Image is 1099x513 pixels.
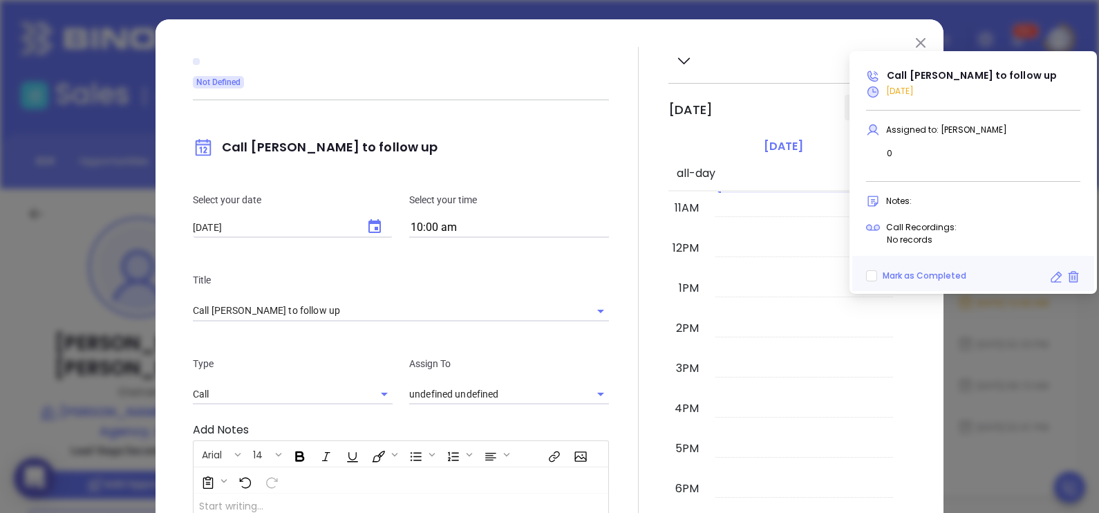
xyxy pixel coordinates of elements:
span: Italic [312,442,337,466]
div: 4pm [672,400,702,417]
h2: [DATE] [668,102,713,118]
p: Select your time [409,192,609,207]
div: 12pm [670,240,702,256]
span: Font family [194,442,244,466]
p: Type [193,356,393,371]
span: Mark as Completed [883,270,966,281]
a: [DATE] [761,137,806,156]
span: 14 [246,448,270,458]
span: Fill color or set the text color [365,442,401,466]
span: Undo [232,469,256,492]
span: Insert Unordered List [402,442,438,466]
span: Call [PERSON_NAME] to follow up [887,68,1057,82]
button: Previous day [845,95,876,120]
p: Assign To [409,356,609,371]
p: Title [193,272,609,288]
button: Open [591,301,610,321]
span: Underline [339,442,364,466]
p: 0 [887,148,1080,159]
span: Font size [245,442,285,466]
button: 14 [246,442,273,466]
button: Open [591,384,610,404]
span: Bold [286,442,311,466]
span: Surveys [194,469,230,492]
div: 3pm [673,360,702,377]
span: Notes: [886,195,912,207]
span: Insert Ordered List [440,442,476,466]
button: Arial [195,442,232,466]
div: 5pm [673,440,702,457]
span: Not Defined [196,75,241,90]
button: Choose date, selected date is Sep 11, 2025 [358,210,391,243]
img: close modal [916,38,926,48]
p: No records [887,234,1080,245]
span: Align [477,442,513,466]
button: Open [375,384,394,404]
span: Arial [195,448,229,458]
input: MM/DD/YYYY [193,222,353,234]
div: 11am [672,200,702,216]
div: 6pm [673,481,702,497]
span: [DATE] [886,85,914,97]
span: Redo [258,469,283,492]
span: Assigned to: [PERSON_NAME] [886,124,1007,136]
span: Call Recordings: [886,221,957,233]
span: Insert link [541,442,565,466]
p: Select your date [193,192,393,207]
span: Insert Image [567,442,592,466]
div: 2pm [673,320,702,337]
p: Add Notes [193,422,609,438]
span: all-day [674,165,715,182]
span: Call [PERSON_NAME] to follow up [193,138,438,156]
div: 1pm [676,280,702,297]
